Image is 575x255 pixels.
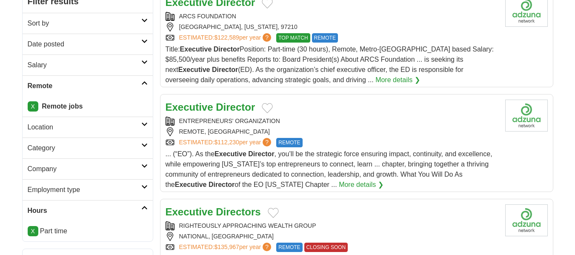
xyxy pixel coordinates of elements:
[28,18,141,29] h2: Sort by
[23,179,153,200] a: Employment type
[166,206,261,218] a: Executive Directors
[23,13,153,34] a: Sort by
[175,181,207,188] strong: Executive
[23,200,153,221] a: Hours
[505,204,548,236] img: Company logo
[23,158,153,179] a: Company
[214,139,239,146] span: $112,230
[166,127,498,136] div: REMOTE, [GEOGRAPHIC_DATA]
[214,46,240,53] strong: Director
[248,150,274,158] strong: Director
[28,226,38,236] a: X
[166,150,492,188] span: ... (“EO”). As the , you’ll be the strategic force ensuring impact, continuity, and excellence, w...
[178,66,210,73] strong: Executive
[505,100,548,132] img: Company logo
[263,243,271,251] span: ?
[28,226,148,236] li: Part time
[28,164,141,174] h2: Company
[375,75,420,85] a: More details ❯
[166,232,498,241] div: NATIONAL, [GEOGRAPHIC_DATA]
[23,54,153,75] a: Salary
[28,60,141,70] h2: Salary
[166,221,498,230] div: RIGHTEOUSLY APPROACHING WEALTH GROUP
[166,46,494,83] span: Title: Position: Part-time (30 hours), Remote, Metro-[GEOGRAPHIC_DATA] based Salary: $85,500/year...
[179,33,273,43] a: ESTIMATED:$122,589per year?
[179,138,273,147] a: ESTIMATED:$112,230per year?
[28,206,141,216] h2: Hours
[276,33,310,43] span: TOP MATCH
[23,138,153,158] a: Category
[263,138,271,146] span: ?
[179,243,273,252] a: ESTIMATED:$135,967per year?
[216,101,255,113] strong: Director
[209,181,235,188] strong: Director
[216,206,260,218] strong: Directors
[263,33,271,42] span: ?
[28,101,38,112] a: X
[166,23,498,32] div: [GEOGRAPHIC_DATA], [US_STATE], 97210
[166,12,498,21] div: ARCS FOUNDATION
[42,103,83,110] strong: Remote jobs
[166,101,255,113] a: Executive Director
[276,243,302,252] span: REMOTE
[215,150,246,158] strong: Executive
[276,138,302,147] span: REMOTE
[23,117,153,138] a: Location
[166,101,213,113] strong: Executive
[23,34,153,54] a: Date posted
[28,185,141,195] h2: Employment type
[28,122,141,132] h2: Location
[268,208,279,218] button: Add to favorite jobs
[214,34,239,41] span: $122,589
[304,243,348,252] span: CLOSING SOON
[339,180,383,190] a: More details ❯
[180,46,212,53] strong: Executive
[166,117,498,126] div: ENTREPRENEURS' ORGANIZATION
[312,33,338,43] span: REMOTE
[28,143,141,153] h2: Category
[23,75,153,96] a: Remote
[212,66,238,73] strong: Director
[28,81,141,91] h2: Remote
[28,39,141,49] h2: Date posted
[262,103,273,113] button: Add to favorite jobs
[166,206,213,218] strong: Executive
[214,244,239,250] span: $135,967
